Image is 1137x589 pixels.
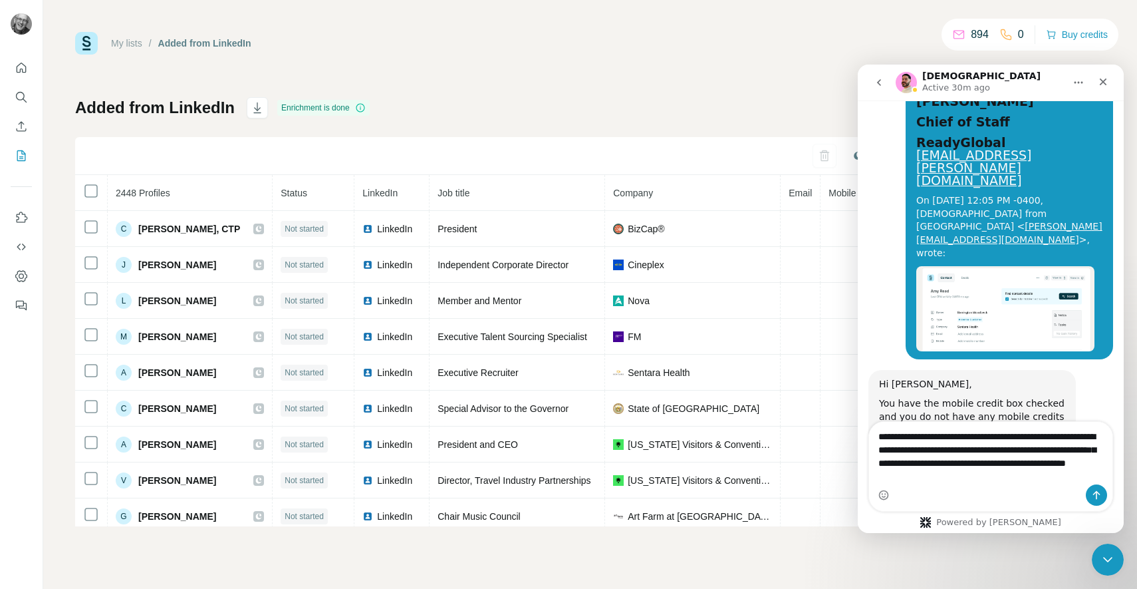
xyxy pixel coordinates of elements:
[377,258,412,272] span: LinkedIn
[613,224,624,234] img: company-logo
[613,331,624,342] img: company-logo
[1092,544,1124,576] iframe: Intercom live chat
[843,146,968,166] button: Sync all to Copper (2448)
[285,367,324,379] span: Not started
[116,257,132,273] div: J
[116,365,132,381] div: A
[285,510,324,522] span: Not started
[438,367,518,378] span: Executive Recruiter
[21,425,31,436] button: Emoji picker
[285,475,324,487] span: Not started
[59,83,174,123] a: [EMAIL_ADDRESS][PERSON_NAME][DOMAIN_NAME]
[377,222,412,236] span: LinkedIn
[362,224,373,234] img: LinkedIn logo
[138,366,216,379] span: [PERSON_NAME]
[1018,27,1024,43] p: 0
[285,439,324,451] span: Not started
[11,56,32,80] button: Quick start
[75,97,235,118] h1: Added from LinkedIn
[362,188,398,198] span: LinkedIn
[628,366,690,379] span: Sentara Health
[149,37,152,50] li: /
[362,511,373,522] img: LinkedIn logo
[11,85,32,109] button: Search
[613,188,653,198] span: Company
[59,130,245,195] div: On [DATE] 12:05 PM -0400, [DEMOGRAPHIC_DATA] from [GEOGRAPHIC_DATA] < >, wrote:
[1046,25,1108,44] button: Buy credits
[377,438,412,451] span: LinkedIn
[285,259,324,271] span: Not started
[628,474,772,487] span: [US_STATE] Visitors & Convention Bureau
[281,188,307,198] span: Status
[138,474,216,487] span: [PERSON_NAME]
[285,331,324,343] span: Not started
[438,511,520,522] span: Chair Music Council
[377,330,412,343] span: LinkedIn
[613,295,624,306] img: company-logo
[377,294,412,307] span: LinkedIn
[59,50,152,65] b: Chief of Staff
[362,331,373,342] img: LinkedIn logo
[116,188,170,198] span: 2448 Profiles
[11,13,32,35] img: Avatar
[59,29,176,44] b: [PERSON_NAME]
[138,330,216,343] span: [PERSON_NAME]
[362,295,373,306] img: LinkedIn logo
[628,402,759,415] span: State of [GEOGRAPHIC_DATA]
[285,295,324,307] span: Not started
[613,367,624,378] img: company-logo
[138,294,216,307] span: [PERSON_NAME]
[613,260,624,270] img: company-logo
[377,402,412,415] span: LinkedIn
[116,437,132,453] div: A
[362,403,373,414] img: LinkedIn logo
[971,27,989,43] p: 894
[11,305,255,483] div: Christian says…
[277,100,370,116] div: Enrichment is done
[21,333,207,385] div: You have the mobile credit box checked and you do not have any mobile credits left, this will cau...
[11,235,32,259] button: Use Surfe API
[438,260,568,270] span: Independent Corporate Director
[11,206,32,230] button: Use Surfe on LinkedIn
[628,438,772,451] span: [US_STATE] Visitors & Convention Bureau
[11,357,255,420] textarea: Message…
[377,366,412,379] span: LinkedIn
[377,474,412,487] span: LinkedIn
[158,37,251,50] div: Added from LinkedIn
[116,221,132,237] div: C
[438,224,477,234] span: President
[138,402,216,415] span: [PERSON_NAME]
[11,305,218,459] div: Hi [PERSON_NAME],You have the mobile credit box checked and you do not have any mobile credits le...
[11,264,32,288] button: Dashboard
[11,144,32,168] button: My lists
[628,294,650,307] span: Nova
[111,38,142,49] a: My lists
[362,475,373,486] img: LinkedIn logo
[628,330,641,343] span: FM
[377,510,412,523] span: LinkedIn
[116,508,132,524] div: G
[116,473,132,489] div: V
[613,403,624,414] img: company-logo
[438,475,590,486] span: Director, Travel Industry Partnerships
[138,438,216,451] span: [PERSON_NAME]
[628,222,664,236] span: BizCap®
[285,223,324,235] span: Not started
[362,367,373,378] img: LinkedIn logo
[362,260,373,270] img: LinkedIn logo
[75,32,98,55] img: Surfe Logo
[362,439,373,450] img: LinkedIn logo
[285,403,324,415] span: Not started
[21,313,207,327] div: Hi [PERSON_NAME],
[628,258,664,272] span: Cineplex
[613,439,624,450] img: company-logo
[613,511,624,522] img: company-logo
[116,293,132,309] div: L
[228,420,249,441] button: Send a message…
[138,510,216,523] span: [PERSON_NAME]
[438,403,568,414] span: Special Advisor to the Governor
